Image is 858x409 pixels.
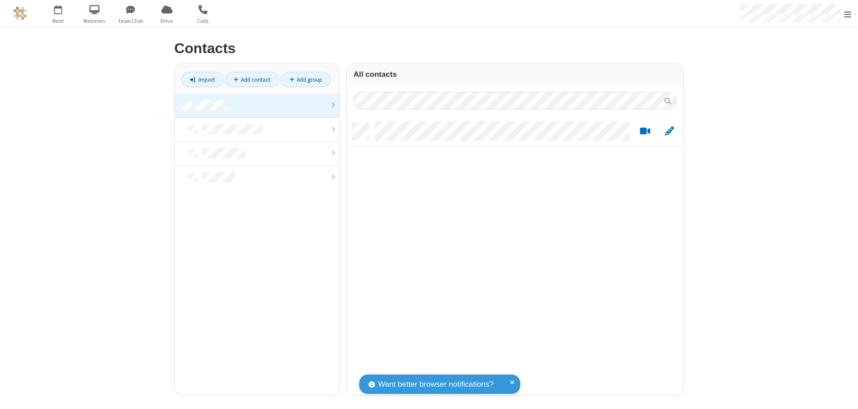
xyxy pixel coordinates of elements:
a: Add contact [225,72,279,87]
h3: All contacts [353,70,677,79]
span: Want better browser notifications? [378,379,493,390]
button: Edit [660,126,678,137]
a: Import [181,72,223,87]
span: Team Chat [114,17,147,25]
span: Drive [150,17,184,25]
h2: Contacts [174,41,684,56]
span: Webinars [78,17,111,25]
button: Start a video meeting [636,126,654,137]
span: Calls [186,17,220,25]
span: Meet [42,17,75,25]
img: QA Selenium DO NOT DELETE OR CHANGE [13,7,27,20]
div: grid [347,116,683,395]
a: Add group [281,72,331,87]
